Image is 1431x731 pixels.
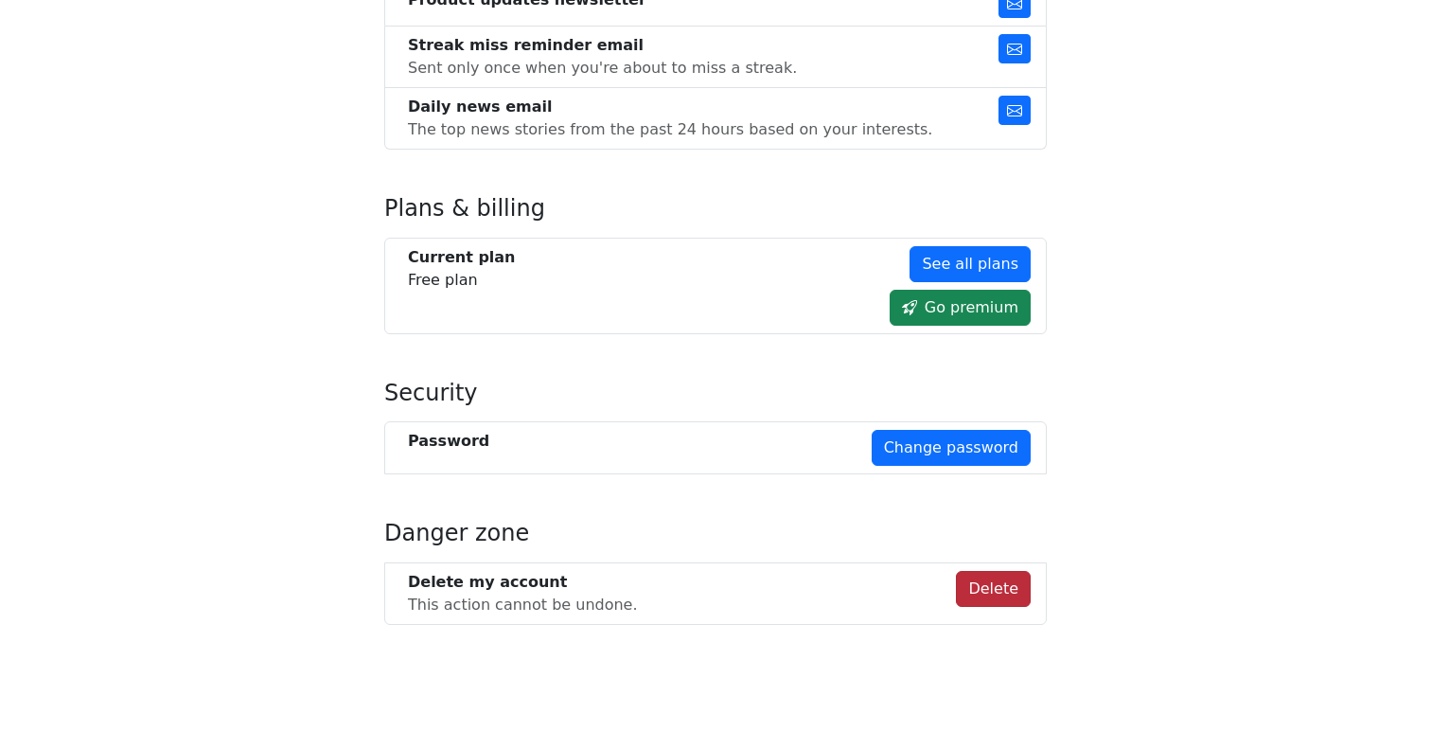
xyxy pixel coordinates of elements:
[890,290,1031,326] a: Go premium
[408,34,797,57] div: Streak miss reminder email
[408,430,489,453] div: Password
[384,520,1047,547] h4: Danger zone
[408,118,932,141] div: The top news stories from the past 24 hours based on your interests.
[956,571,1031,607] button: Delete
[384,195,1047,223] h4: Plans & billing
[872,430,1031,466] a: Change password
[408,96,932,118] div: Daily news email
[408,246,516,292] div: Free plan
[408,57,797,80] div: Sent only once when you're about to miss a streak.
[408,571,638,594] div: Delete my account
[384,380,1047,407] h4: Security
[910,246,1031,282] a: See all plans
[408,594,638,616] div: This action cannot be undone.
[408,246,516,269] div: Current plan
